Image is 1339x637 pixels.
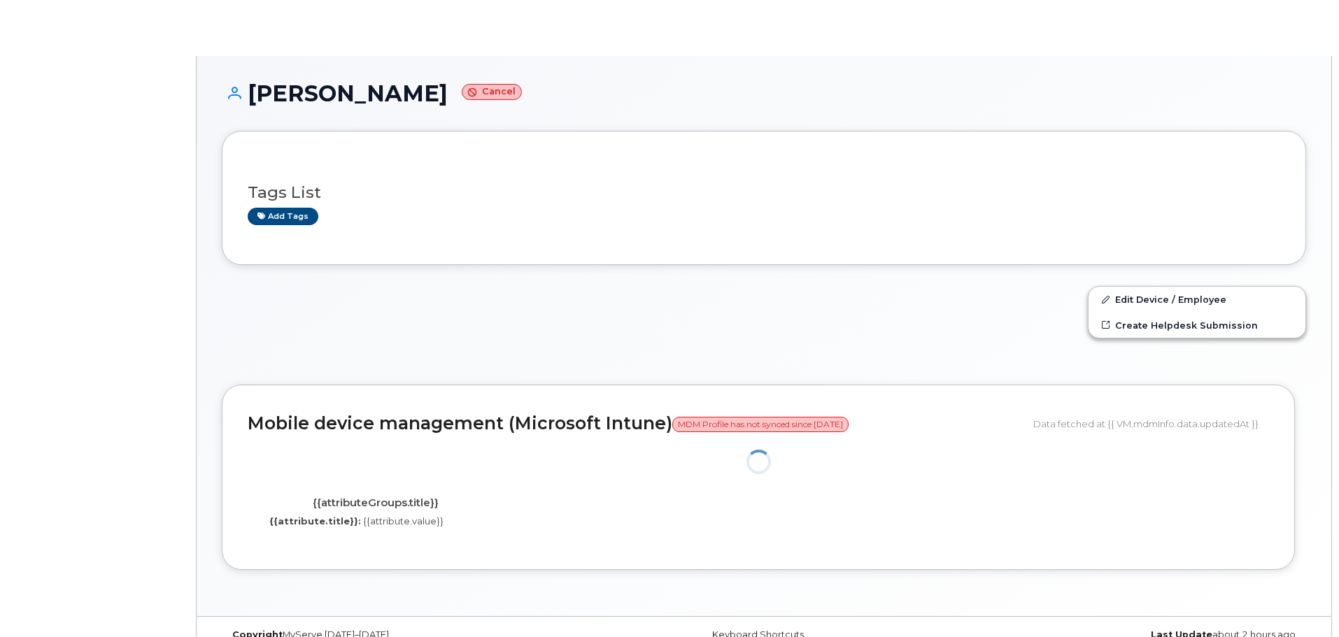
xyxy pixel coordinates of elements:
h1: [PERSON_NAME] [222,81,1306,106]
div: Data fetched at {{ VM.mdmInfo.data.updatedAt }} [1033,410,1269,437]
a: Edit Device / Employee [1089,287,1305,312]
small: Cancel [462,84,522,100]
label: {{attribute.title}}: [269,515,361,528]
span: {{attribute.value}} [363,515,444,527]
span: MDM Profile has not synced since [DATE] [672,417,849,432]
a: Add tags [248,208,318,225]
h4: {{attributeGroups.title}} [258,497,493,509]
h2: Mobile device management (Microsoft Intune) [248,414,1023,434]
a: Create Helpdesk Submission [1089,313,1305,338]
h3: Tags List [248,184,1280,201]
